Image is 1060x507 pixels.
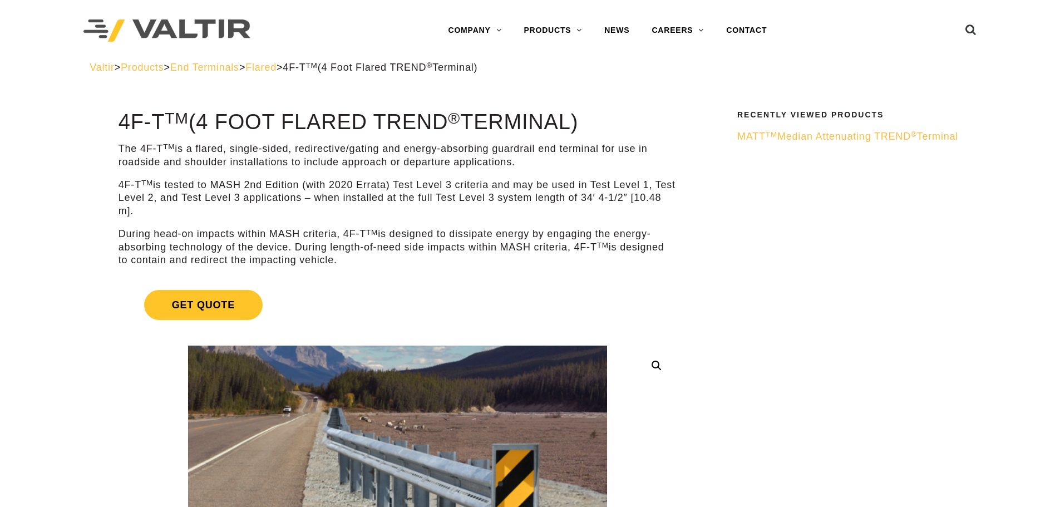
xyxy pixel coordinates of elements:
sup: ® [911,130,917,139]
h2: Recently Viewed Products [737,111,963,119]
a: CAREERS [640,19,715,42]
sup: TM [366,228,378,237]
sup: TM [766,130,777,139]
sup: TM [597,241,609,249]
a: Products [121,62,164,73]
span: Get Quote [144,290,263,320]
a: MATTTMMedian Attenuating TREND®Terminal [737,130,963,143]
a: Get Quote [119,277,677,333]
a: NEWS [593,19,640,42]
a: Valtir [90,62,114,73]
a: PRODUCTS [512,19,593,42]
a: COMPANY [437,19,512,42]
span: 4F-T (4 Foot Flared TREND Terminal) [283,62,477,73]
sup: TM [306,61,318,70]
a: End Terminals [170,62,239,73]
sup: ® [426,61,432,70]
a: Flared [245,62,277,73]
p: The 4F-T is a flared, single-sided, redirective/gating and energy-absorbing guardrail end termina... [119,142,677,169]
div: > > > > [90,61,970,74]
sup: TM [165,109,189,127]
p: During head-on impacts within MASH criteria, 4F-T is designed to dissipate energy by engaging the... [119,228,677,267]
img: Valtir [83,19,250,42]
sup: TM [141,179,153,187]
p: 4F-T is tested to MASH 2nd Edition (with 2020 Errata) Test Level 3 criteria and may be used in Te... [119,179,677,218]
sup: TM [163,142,175,151]
span: MATT Median Attenuating TREND Terminal [737,131,958,142]
sup: ® [448,109,460,127]
a: CONTACT [715,19,778,42]
h1: 4F-T (4 Foot Flared TREND Terminal) [119,111,677,134]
